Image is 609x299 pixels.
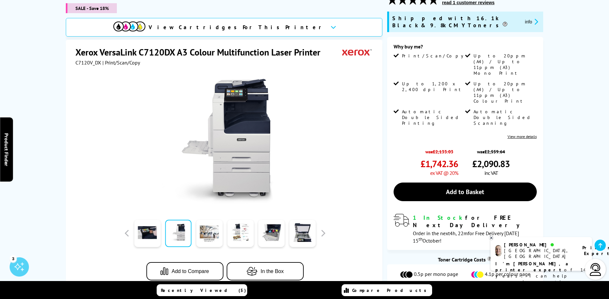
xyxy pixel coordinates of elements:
span: inc VAT [484,170,498,176]
div: for FREE Next Day Delivery [413,214,537,229]
img: Xerox VersaLink C7120DX [162,79,288,204]
a: Recently Viewed (5) [157,284,247,296]
button: In the Box [227,262,304,280]
span: was [472,145,510,155]
div: Why buy me? [394,43,537,53]
span: Recently Viewed (5) [161,287,246,293]
span: Compare Products [352,287,430,293]
span: Up to 20ppm (A4) / Up to 11ppm (A3) Mono Print [474,53,535,76]
a: View more details [508,134,537,139]
span: Order in the next for Free Delivery [DATE] 15 October! [413,230,519,244]
span: Automatic Double Sided Printing [402,109,464,126]
span: Product Finder [3,133,10,166]
span: Up to 1,200 x 2,400 dpi Print [402,81,464,92]
span: Shipped with 16.1k Black & 9.8k CMY Toners [392,15,520,29]
span: C7120V_DX [75,59,101,66]
span: £1,742.36 [421,158,458,170]
a: Compare Products [342,284,432,296]
button: promo-description [523,18,540,25]
span: £2,090.83 [472,158,510,170]
span: In the Box [261,269,284,274]
div: [PERSON_NAME] [504,242,574,248]
img: View Cartridges [113,21,145,31]
img: Xerox [342,46,372,58]
sup: Cost per page [487,256,492,261]
img: user-headset-light.svg [589,263,602,276]
p: of 14 years! I can help you choose the right product [495,261,587,291]
span: 0.5p per mono page [414,271,458,278]
span: was [421,145,458,155]
span: Up to 20ppm (A4) / Up to 11ppm (A3) Colour Print [474,81,535,104]
span: SALE - Save 18% [66,3,117,13]
button: Add to Compare [146,262,223,280]
a: Add to Basket [394,183,537,201]
span: ex VAT @ 20% [430,170,458,176]
div: modal_delivery [394,214,537,243]
span: 4h, 22m [450,230,468,236]
div: Toner Cartridge Costs [387,256,543,263]
span: Print/Scan/Copy [402,53,468,59]
strike: £2,133.03 [433,149,453,155]
span: Automatic Double Sided Scanning [474,109,535,126]
span: | Print/Scan/Copy [102,59,140,66]
img: ashley-livechat.png [495,245,501,256]
b: I'm [PERSON_NAME], a printer expert [495,261,570,273]
span: Add to Compare [171,269,209,274]
sup: th [419,236,422,242]
h1: Xerox VersaLink C7120DX A3 Colour Multifunction Laser Printer [75,46,327,58]
span: 4.1p per colour page [485,271,530,278]
span: View Cartridges For This Printer [149,24,325,31]
div: [GEOGRAPHIC_DATA], [GEOGRAPHIC_DATA] [504,248,574,259]
span: 1 In Stock [413,214,465,221]
div: 3 [10,255,17,262]
strike: £2,559.64 [484,149,505,155]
